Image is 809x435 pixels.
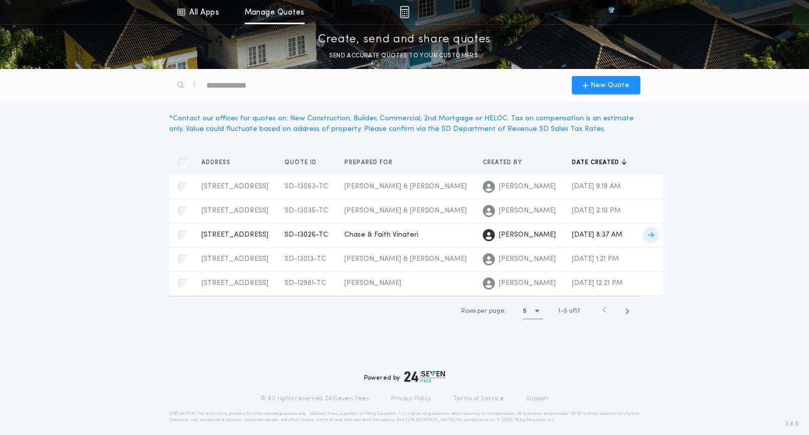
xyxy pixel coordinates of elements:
button: Date created [572,158,627,168]
span: Rows per page: [461,308,506,314]
div: Powered by [364,371,446,383]
button: New Quote [572,76,640,94]
a: Privacy Policy [391,395,431,403]
h1: 5 [523,306,527,316]
p: DISCLAIMER: This estimate is provided for informational purposes only. 24|Seven Fees, a product o... [169,411,640,423]
span: [DATE] 9:19 AM [572,183,621,190]
a: [URL][DOMAIN_NAME] [405,418,455,422]
img: logo [404,371,446,383]
span: of 17 [569,307,580,316]
span: [PERSON_NAME] [499,206,556,216]
span: 1 [558,308,560,314]
span: SD-13063-TC [284,183,328,190]
button: Address [201,158,238,168]
span: Date created [572,159,621,167]
span: [STREET_ADDRESS] [201,231,268,239]
span: Prepared for [344,159,395,167]
span: [DATE] 12:21 PM [572,279,623,287]
span: [STREET_ADDRESS] [201,207,268,214]
span: [PERSON_NAME] & [PERSON_NAME] [344,183,467,190]
img: vs-icon [590,7,632,17]
button: 5 [523,303,543,319]
img: img [400,6,409,18]
span: SD-13035-TC [284,207,328,214]
span: SD-13026-TC [284,231,328,239]
span: [STREET_ADDRESS] [201,255,268,263]
span: SD-13013-TC [284,255,326,263]
p: Create, send and share quotes [318,32,491,48]
span: [PERSON_NAME] & [PERSON_NAME] [344,207,467,214]
span: [PERSON_NAME] [499,230,556,240]
span: 3.8.0 [785,419,799,428]
span: [STREET_ADDRESS] [201,183,268,190]
span: [PERSON_NAME] [499,254,556,264]
span: [DATE] 8:37 AM [572,231,622,239]
a: Terms of Service [454,395,504,403]
span: [STREET_ADDRESS] [201,279,268,287]
p: © All rights reserved. 24|Seven Fees [260,395,369,403]
div: * Contact our offices for quotes on: New Construction, Builder, Commercial, 2nd Mortgage or HELOC... [169,113,640,134]
span: [PERSON_NAME] [499,182,556,192]
span: [PERSON_NAME] & [PERSON_NAME] [344,255,467,263]
span: Address [201,159,233,167]
span: [PERSON_NAME] [499,278,556,288]
span: New Quote [591,80,629,91]
span: [PERSON_NAME] [344,279,401,287]
span: Chase & Faith Vinateri [344,231,418,239]
span: SD-12981-TC [284,279,326,287]
span: Created by [483,159,524,167]
button: Created by [483,158,530,168]
span: 5 [564,308,567,314]
p: SEND ACCURATE QUOTES TO YOUR CUSTOMERS. [329,51,479,61]
span: [DATE] 1:21 PM [572,255,619,263]
button: Quote ID [284,158,324,168]
span: Quote ID [284,159,319,167]
a: Support [526,395,549,403]
span: [DATE] 2:10 PM [572,207,621,214]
